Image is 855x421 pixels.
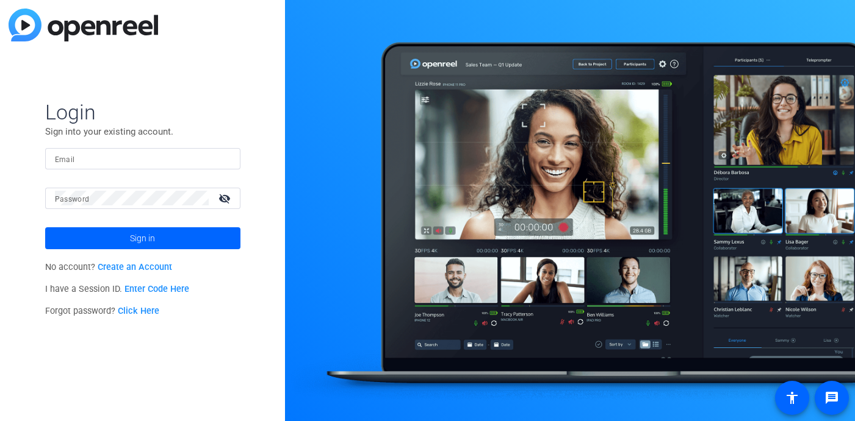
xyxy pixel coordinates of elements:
button: Sign in [45,227,240,249]
p: Sign into your existing account. [45,125,240,138]
mat-label: Password [55,195,90,203]
a: Create an Account [98,262,172,272]
mat-icon: visibility_off [211,189,240,207]
span: Login [45,99,240,125]
mat-label: Email [55,155,75,164]
a: Enter Code Here [124,284,189,294]
input: Enter Email Address [55,151,231,166]
mat-icon: message [824,391,839,405]
span: Forgot password? [45,306,160,316]
span: No account? [45,262,173,272]
mat-icon: accessibility [785,391,799,405]
img: blue-gradient.svg [9,9,158,41]
span: I have a Session ID. [45,284,190,294]
a: Click Here [118,306,159,316]
span: Sign in [130,223,155,253]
